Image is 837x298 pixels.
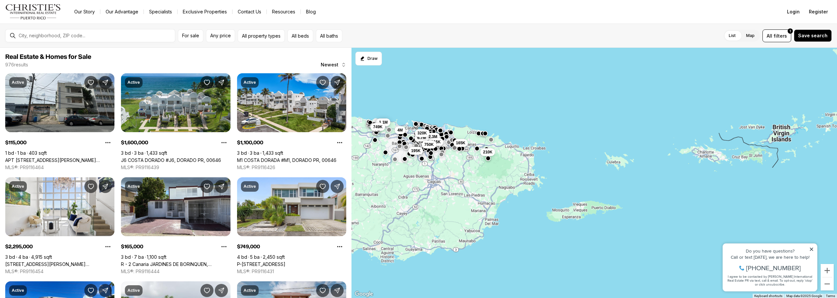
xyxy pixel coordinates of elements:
button: Share Property [215,180,228,193]
span: Newest [321,62,338,67]
button: Property options [101,136,114,149]
button: Contact Us [232,7,266,16]
p: Active [12,184,24,189]
span: Real Estate & Homes for Sale [5,54,91,60]
button: Share Property [215,284,228,297]
p: Active [244,288,256,293]
button: Save Property: 120 Ave Carlos Chardon QUANTUM METROCENTER #2501 [84,180,97,193]
span: 749K [373,124,383,130]
button: Share Property [331,284,344,297]
p: Active [244,80,256,85]
button: Save search [794,29,832,42]
a: 120 Ave Carlos Chardon QUANTUM METROCENTER #2501, SAN JUAN PR, 00907 [5,261,114,267]
button: Zoom out [821,277,834,290]
button: 320K [415,129,429,137]
a: Our Advantage [100,7,144,16]
button: Newest [317,58,350,71]
span: Register [809,9,828,14]
a: Exclusive Properties [178,7,232,16]
button: Save Property: M1 COSTA DORADA #M1 [316,76,329,89]
button: 1.1M [376,118,390,126]
button: Start drawing [355,52,382,65]
div: Call or text [DATE], we are here to help! [7,21,94,26]
span: 210K [483,149,492,155]
span: 115K [431,139,440,145]
button: 750K [421,141,436,149]
button: Property options [333,240,346,253]
button: Save Property: 54 CALLE 54 SE #1273 [200,284,214,297]
button: Save Property: J6 COSTA DORADO #J6 [200,76,214,89]
a: Resources [267,7,300,16]
button: 4M [395,126,405,134]
button: All beds [287,29,313,42]
span: Login [787,9,800,14]
p: Active [128,288,140,293]
button: Save Property: 31 CALLE B [316,284,329,297]
button: 6.7M [415,134,429,142]
span: 320K [417,131,427,136]
div: Do you have questions? [7,15,94,19]
button: Property options [333,136,346,149]
a: M1 COSTA DORADA #M1, DORADO PR, 00646 [237,157,336,163]
button: Share Property [99,180,112,193]
label: Map [741,30,760,42]
span: 1.1M [379,120,388,125]
button: All property types [238,29,285,42]
a: Our Story [69,7,100,16]
span: Any price [210,33,231,38]
button: Share Property [331,76,344,89]
span: Map data ©2025 Google [786,294,822,298]
button: Zoom in [821,264,834,277]
button: Share Property [215,76,228,89]
button: Save Property: P-25 DELFIN STREET [316,180,329,193]
p: Active [244,184,256,189]
span: filters [774,32,787,39]
button: Any price [206,29,235,42]
button: 115K [428,138,443,146]
a: J6 COSTA DORADO #J6, DORADO PR, 00646 [121,157,221,163]
button: 2.3M [426,133,440,141]
button: Share Property [99,76,112,89]
span: All [767,32,772,39]
a: Terms (opens in new tab) [826,294,835,298]
span: 1 [790,28,791,34]
button: Allfilters1 [762,29,791,42]
span: For sale [182,33,199,38]
button: Login [783,5,804,18]
img: logo [5,4,61,20]
button: All baths [316,29,342,42]
a: R - 2 Canaria JARDINES DE BORINQUEN, CAROLINA PR, 00982 [121,261,230,267]
p: Active [12,80,24,85]
span: Save search [798,33,828,38]
span: 6.7M [417,135,426,140]
button: For sale [178,29,203,42]
a: P-25 DELFIN STREET, DORADO PR, 00646 [237,261,285,267]
label: List [724,30,741,42]
span: 195K [411,148,420,153]
span: 750K [424,142,434,147]
button: 749K [370,123,385,131]
a: Blog [301,7,321,16]
button: Share Property [99,284,112,297]
button: 1.6M [376,118,390,126]
button: Property options [101,240,114,253]
p: Active [128,80,140,85]
button: 165K [453,139,468,147]
button: Save Property: 27 AMELIA [84,284,97,297]
button: Save Property: APT B 2 DOMINGO CABRERA 112 #1 [84,76,97,89]
button: Property options [217,240,231,253]
button: Save Property: R - 2 Canaria JARDINES DE BORINQUEN [200,180,214,193]
a: Specialists [144,7,177,16]
button: 195K [408,147,423,155]
a: APT B 2 DOMINGO CABRERA 112 #1, SAN JUAN PR, 00925 [5,157,114,163]
span: 2.3M [428,134,437,139]
p: Active [128,184,140,189]
button: 210K [480,148,495,156]
span: [PHONE_NUMBER] [27,31,81,37]
span: I agree to be contacted by [PERSON_NAME] International Real Estate PR via text, call & email. To ... [8,40,93,53]
button: Property options [217,136,231,149]
button: Share Property [331,180,344,193]
button: Register [805,5,832,18]
p: Active [12,288,24,293]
